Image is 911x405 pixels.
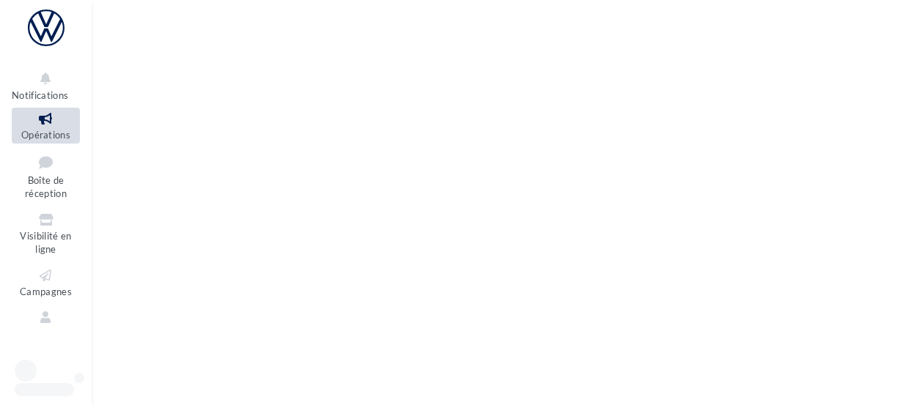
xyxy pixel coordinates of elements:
a: Visibilité en ligne [12,209,80,259]
span: Opérations [21,129,70,141]
span: Campagnes [20,286,72,297]
span: Contacts [26,327,66,339]
span: Notifications [12,89,68,101]
a: Campagnes [12,264,80,300]
span: Visibilité en ligne [20,230,71,256]
a: Opérations [12,108,80,144]
a: Boîte de réception [12,149,80,203]
a: Contacts [12,306,80,342]
span: Boîte de réception [25,174,67,200]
